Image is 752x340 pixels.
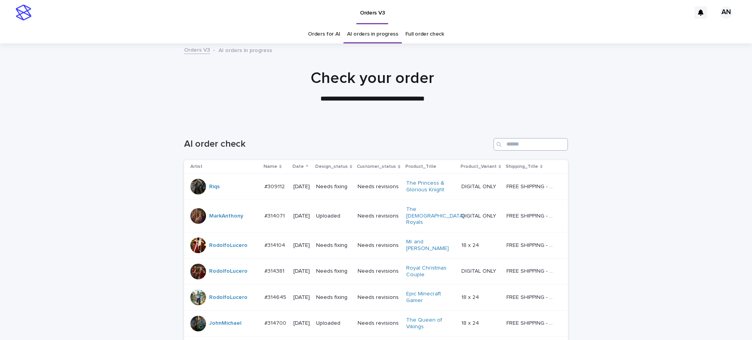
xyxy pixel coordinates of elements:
tr: RodolfoLucero #314645#314645 [DATE]Needs fixingNeeds revisionsEpic Minecraft Gamer 18 x 2418 x 24... [184,284,568,311]
p: 18 x 24 [461,241,481,249]
p: Product_Variant [461,162,497,171]
a: Orders V3 [184,45,210,54]
a: The Queen of Vikings [406,317,455,330]
p: [DATE] [293,183,310,190]
p: #314645 [264,293,288,301]
p: Shipping_Title [506,162,538,171]
p: Uploaded [316,213,351,219]
a: Mr and [PERSON_NAME] [406,239,455,252]
p: Needs revisions [358,320,399,327]
a: The Princess & Glorious Knight [406,180,455,193]
p: FREE SHIPPING - preview in 1-2 business days, after your approval delivery will take 5-10 b.d. [506,211,557,219]
h1: AI order check [184,139,490,150]
p: AI orders in progress [219,45,272,54]
tr: RodolfoLucero #314381#314381 [DATE]Needs fixingNeeds revisionsRoyal Christmas Couple DIGITAL ONLY... [184,258,568,284]
p: FREE SHIPPING - preview in 1-2 business days, after your approval delivery will take 5-10 b.d. [506,293,557,301]
img: stacker-logo-s-only.png [16,5,31,20]
a: MarkAnthony [209,213,243,219]
p: #314104 [264,241,287,249]
p: FREE SHIPPING - preview in 1-2 business days, after your approval delivery will take 5-10 b.d., l... [506,182,557,190]
input: Search [493,138,568,151]
p: Customer_status [357,162,396,171]
p: Needs fixing [316,268,351,275]
p: Needs revisions [358,294,399,301]
a: Epic Minecraft Gamer [406,291,455,304]
p: Date [293,162,304,171]
p: Name [264,162,277,171]
p: #314700 [264,318,288,327]
p: FREE SHIPPING - preview in 1-2 business days, after your approval delivery will take 5-10 b.d. [506,241,557,249]
p: [DATE] [293,294,310,301]
a: RodolfoLucero [209,268,248,275]
p: DIGITAL ONLY [461,211,498,219]
tr: Riqs #309112#309112 [DATE]Needs fixingNeeds revisionsThe Princess & Glorious Knight DIGITAL ONLYD... [184,174,568,200]
p: Needs fixing [316,183,351,190]
a: Full order check [405,25,444,43]
a: The [DEMOGRAPHIC_DATA] Royals [406,206,465,226]
tr: MarkAnthony #314071#314071 [DATE]UploadedNeeds revisionsThe [DEMOGRAPHIC_DATA] Royals DIGITAL ONL... [184,200,568,232]
a: RodolfoLucero [209,242,248,249]
p: Product_Title [405,162,436,171]
p: [DATE] [293,242,310,249]
p: Needs revisions [358,213,399,219]
a: Royal Christmas Couple [406,265,455,278]
p: [DATE] [293,213,310,219]
p: Uploaded [316,320,351,327]
p: DIGITAL ONLY [461,266,498,275]
h1: Check your order [181,69,564,88]
p: 18 x 24 [461,293,481,301]
p: FREE SHIPPING - preview in 1-2 business days, after your approval delivery will take 5-10 b.d. [506,318,557,327]
p: [DATE] [293,268,310,275]
p: Needs revisions [358,268,399,275]
p: Artist [190,162,202,171]
a: JohnMichael [209,320,241,327]
p: #309112 [264,182,286,190]
p: FREE SHIPPING - preview in 1-2 business days, after your approval delivery will take 5-10 b.d. [506,266,557,275]
p: Needs revisions [358,183,399,190]
p: Design_status [315,162,348,171]
tr: JohnMichael #314700#314700 [DATE]UploadedNeeds revisionsThe Queen of Vikings 18 x 2418 x 24 FREE ... [184,310,568,336]
p: Needs fixing [316,242,351,249]
a: AI orders in progress [347,25,398,43]
p: Needs fixing [316,294,351,301]
p: #314071 [264,211,286,219]
div: AN [720,6,732,19]
p: #314381 [264,266,286,275]
tr: RodolfoLucero #314104#314104 [DATE]Needs fixingNeeds revisionsMr and [PERSON_NAME] 18 x 2418 x 24... [184,232,568,259]
p: [DATE] [293,320,310,327]
a: RodolfoLucero [209,294,248,301]
p: 18 x 24 [461,318,481,327]
a: Riqs [209,183,220,190]
p: DIGITAL ONLY [461,182,498,190]
a: Orders for AI [308,25,340,43]
p: Needs revisions [358,242,399,249]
